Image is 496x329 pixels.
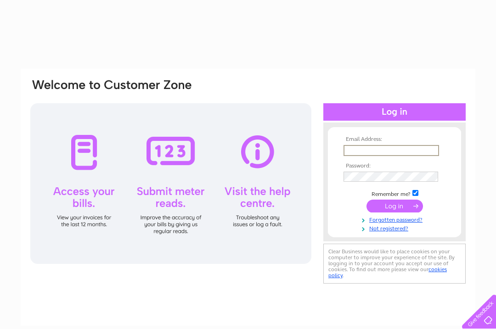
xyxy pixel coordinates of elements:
th: Email Address: [341,136,448,143]
a: Not registered? [344,223,448,232]
th: Password: [341,163,448,169]
input: Submit [366,200,423,212]
a: Forgotten password? [344,215,448,223]
a: cookies policy [328,266,447,279]
div: Clear Business would like to place cookies on your computer to improve your experience of the sit... [323,244,466,284]
td: Remember me? [341,189,448,198]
